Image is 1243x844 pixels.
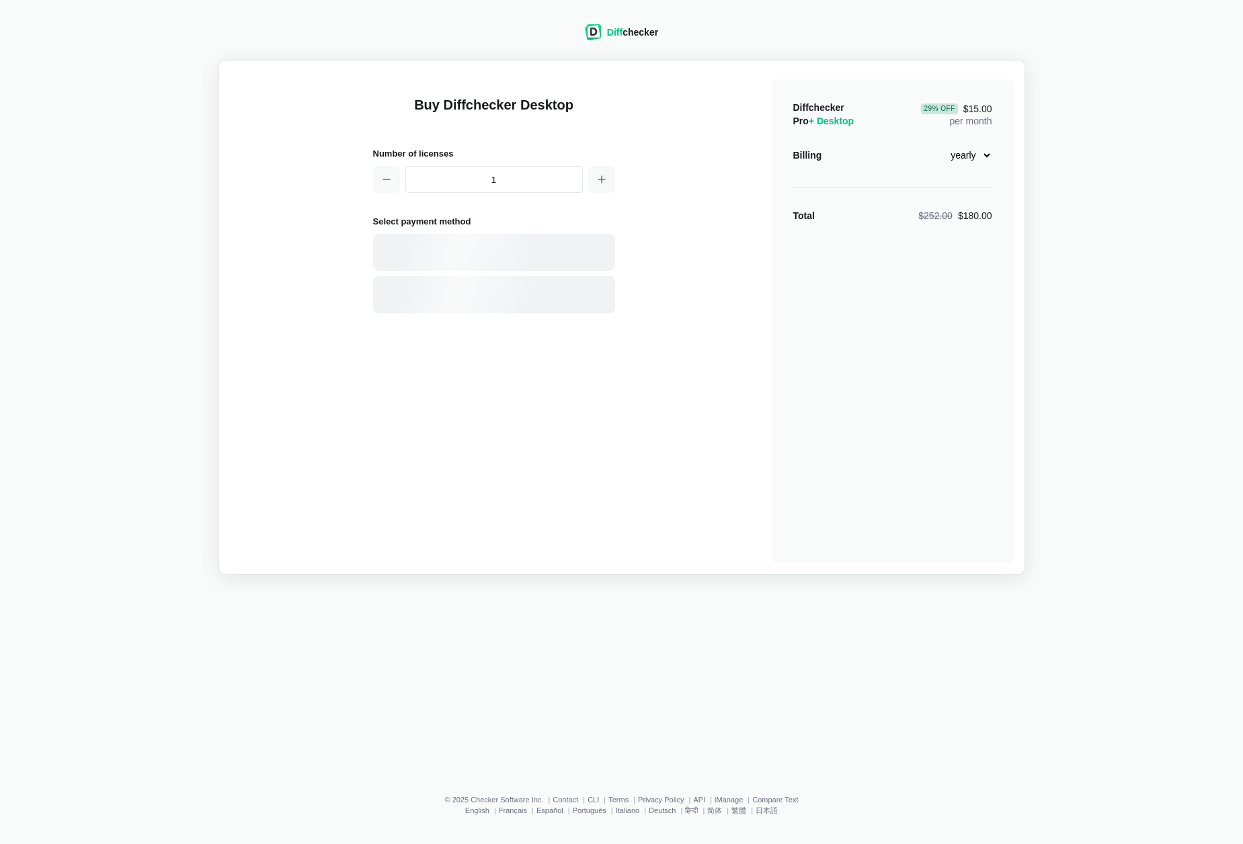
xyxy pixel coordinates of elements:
h2: Select payment method [373,214,615,228]
a: Deutsch [649,806,676,814]
input: 1 [405,166,583,193]
a: Diffchecker logoDiffchecker [585,32,658,42]
div: Billing [793,149,822,162]
div: 29 % Off [921,103,957,114]
a: Terms [608,796,629,804]
a: API [693,796,705,804]
a: Privacy Policy [638,796,684,804]
span: Diffchecker [793,102,844,113]
div: per month [921,101,992,128]
a: 日本語 [756,806,778,814]
div: checker [607,26,658,39]
a: Italiano [616,806,639,814]
li: © 2025 Checker Software Inc. [444,796,553,804]
a: 简体 [707,806,722,814]
span: $15.00 [921,103,992,114]
a: Português [573,806,606,814]
h2: Number of licenses [373,146,615,161]
a: 繁體 [731,806,746,814]
a: CLI [588,796,599,804]
span: Pro [793,116,854,126]
strong: Total [793,210,815,221]
a: Español [536,806,563,814]
a: English [465,806,489,814]
span: + Desktop [809,116,854,126]
a: Compare Text [752,796,798,804]
div: $180.00 [918,209,992,222]
a: हिन्दी [685,806,698,814]
a: Contact [553,796,578,804]
span: $252.00 [918,210,953,221]
span: Diff [607,27,623,38]
a: Français [499,806,527,814]
a: iManage [715,796,743,804]
img: Diffchecker logo [585,24,602,40]
h1: Buy Diffchecker Desktop [373,95,615,130]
